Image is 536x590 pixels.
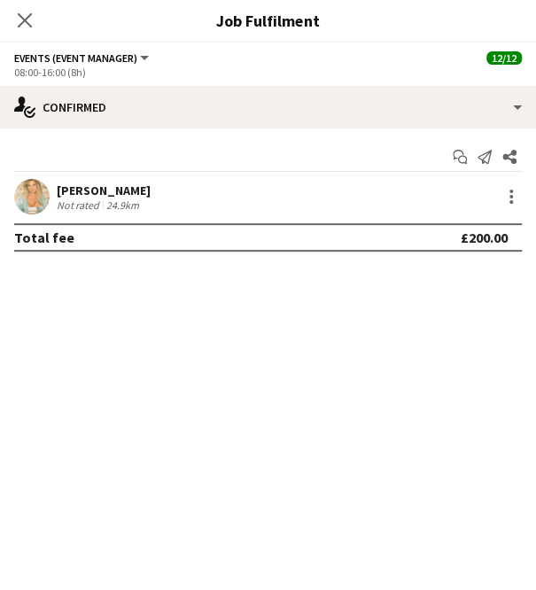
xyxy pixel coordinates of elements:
span: 12/12 [486,51,522,65]
button: Events (Event Manager) [14,51,151,65]
div: 24.9km [103,198,143,212]
div: Not rated [57,198,103,212]
div: £200.00 [461,229,508,246]
div: 08:00-16:00 (8h) [14,66,522,79]
span: Events (Event Manager) [14,51,137,65]
div: Total fee [14,229,74,246]
div: [PERSON_NAME] [57,182,151,198]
